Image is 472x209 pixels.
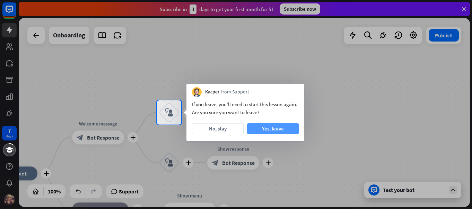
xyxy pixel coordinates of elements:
button: Yes, leave [247,123,299,134]
button: No, stay [192,123,244,134]
div: If you leave, you’ll need to start this lesson again. Are you sure you want to leave? [192,100,299,116]
span: Kacper [205,89,219,96]
button: Open LiveChat chat widget [6,3,26,24]
i: block_user_input [165,108,173,117]
span: from Support [221,89,249,96]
